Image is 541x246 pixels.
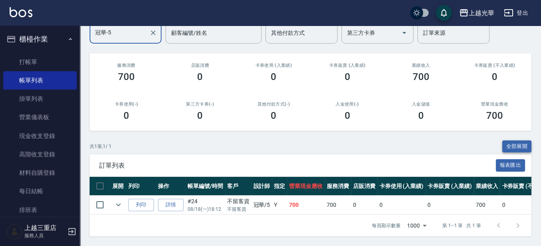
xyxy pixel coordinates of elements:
[404,215,429,236] div: 1000
[486,110,503,121] h3: 700
[3,71,77,90] a: 帳單列表
[112,199,124,211] button: expand row
[158,199,184,211] a: 詳情
[271,110,276,121] h3: 0
[3,29,77,50] button: 櫃檯作業
[173,102,227,107] h2: 第三方卡券(-)
[3,145,77,164] a: 高階收支登錄
[148,27,159,38] button: Clear
[377,196,426,214] td: 0
[24,224,65,232] h5: 上越三重店
[320,63,374,68] h2: 卡券販賣 (入業績)
[372,222,401,229] p: 每頁顯示數量
[272,177,287,196] th: 指定
[271,71,276,82] h3: 0
[418,110,424,121] h3: 0
[188,206,223,213] p: 08/18 (一) 18:12
[126,177,156,196] th: 列印
[3,201,77,219] a: 排班表
[251,196,272,214] td: 冠華 /5
[3,164,77,182] a: 材料自購登錄
[474,196,500,214] td: 700
[287,196,325,214] td: 700
[3,127,77,145] a: 現金收支登錄
[3,108,77,126] a: 營業儀表板
[24,232,65,239] p: 服務人員
[496,161,525,169] a: 報表匯出
[474,177,500,196] th: 業績收入
[456,5,497,21] button: 上越光華
[173,63,227,68] h2: 店販消費
[197,71,203,82] h3: 0
[501,6,531,20] button: 登出
[351,177,377,196] th: 店販消費
[394,102,448,107] h2: 入金儲值
[118,71,135,82] h3: 700
[246,102,301,107] h2: 其他付款方式(-)
[377,177,426,196] th: 卡券使用 (入業績)
[10,7,32,17] img: Logo
[128,199,154,211] button: 列印
[496,159,525,172] button: 報表匯出
[246,63,301,68] h2: 卡券使用 (入業績)
[413,71,429,82] h3: 700
[351,196,377,214] td: 0
[425,177,474,196] th: 卡券販賣 (入業績)
[425,196,474,214] td: 0
[6,224,22,240] img: Person
[99,162,496,170] span: 訂單列表
[436,5,452,21] button: save
[467,63,522,68] h2: 卡券販賣 (不入業績)
[99,63,154,68] h3: 服務消費
[345,71,350,82] h3: 0
[227,206,250,213] p: 不留客資
[90,143,112,150] p: 共 1 筆, 1 / 1
[467,102,522,107] h2: 營業現金應收
[469,8,494,18] div: 上越光華
[99,102,154,107] h2: 卡券使用(-)
[186,196,225,214] td: #24
[272,196,287,214] td: Y
[502,140,532,153] button: 全部展開
[394,63,448,68] h2: 業績收入
[287,177,325,196] th: 營業現金應收
[325,196,351,214] td: 700
[225,177,252,196] th: 客戶
[197,110,203,121] h3: 0
[345,110,350,121] h3: 0
[186,177,225,196] th: 帳單編號/時間
[156,177,186,196] th: 操作
[3,53,77,71] a: 打帳單
[110,177,126,196] th: 展開
[442,222,481,229] p: 第 1–1 筆 共 1 筆
[398,26,411,39] button: Open
[3,182,77,200] a: 每日結帳
[124,110,129,121] h3: 0
[320,102,374,107] h2: 入金使用(-)
[227,197,250,206] div: 不留客資
[3,90,77,108] a: 掛單列表
[251,177,272,196] th: 設計師
[492,71,497,82] h3: 0
[325,177,351,196] th: 服務消費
